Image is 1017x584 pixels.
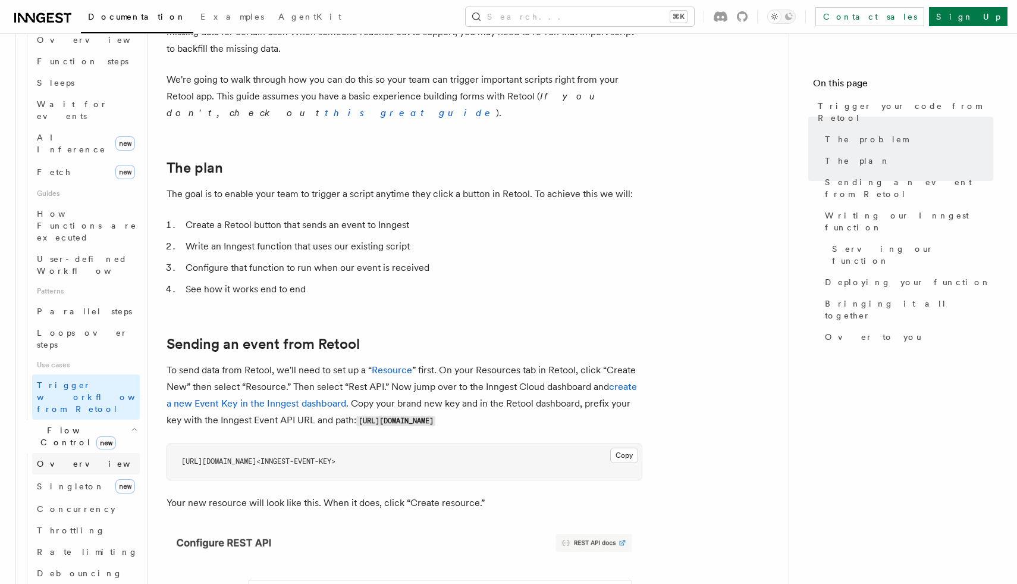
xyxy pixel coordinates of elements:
[96,436,116,449] span: new
[820,293,993,326] a: Bringing it all together
[182,281,642,298] li: See how it works end to end
[356,416,435,426] code: [URL][DOMAIN_NAME]
[37,254,144,276] span: User-defined Workflows
[167,495,642,511] p: Your new resource will look like this. When it does, click “Create resource.”
[32,160,140,184] a: Fetchnew
[37,133,106,154] span: AI Inference
[32,301,140,322] a: Parallel steps
[37,459,159,469] span: Overview
[32,541,140,563] a: Rate limiting
[271,4,349,32] a: AgentKit
[37,167,71,177] span: Fetch
[37,569,123,578] span: Debouncing
[825,331,921,343] span: Over to you
[825,210,993,233] span: Writing our Inngest function
[32,355,140,374] span: Use cases
[32,453,140,474] a: Overview
[372,364,412,376] a: Resource
[115,136,135,151] span: new
[32,322,140,355] a: Loops over steps
[827,238,993,271] a: Serving our function
[825,298,993,321] span: Bringing it all together
[167,160,223,176] a: The plan
[37,547,138,557] span: Rate limiting
[815,7,924,26] a: Contact sales
[32,498,140,520] a: Concurrency
[37,209,137,242] span: How Functions are executed
[115,165,135,179] span: new
[37,57,128,66] span: Function steps
[167,71,642,121] p: We're going to walk through how you can do this so your team can trigger important scripts right ...
[32,374,140,420] a: Trigger workflows from Retool
[167,336,360,352] a: Sending an event from Retool
[32,474,140,498] a: Singletonnew
[37,504,115,514] span: Concurrency
[37,78,74,88] span: Sleeps
[37,526,105,535] span: Throttling
[37,380,168,414] span: Trigger workflows from Retool
[32,127,140,160] a: AI Inferencenew
[167,362,642,429] p: To send data from Retool, we'll need to set up a “ ” first. On your Resources tab in Retool, clic...
[21,424,131,448] span: Flow Control
[820,150,993,171] a: The plan
[813,76,993,95] h4: On this page
[832,243,993,267] span: Serving our function
[818,100,993,124] span: Trigger your code from Retool
[167,186,642,202] p: The goal is to enable your team to trigger a script anytime they click a button in Retool. To ach...
[32,93,140,127] a: Wait for events
[825,155,890,167] span: The plan
[37,307,132,316] span: Parallel steps
[37,35,159,45] span: Overview
[820,171,993,205] a: Sending an event from Retool
[32,184,140,203] span: Guides
[181,457,335,466] span: [URL][DOMAIN_NAME]<INNGEST-EVENT-KEY>
[88,12,186,21] span: Documentation
[21,29,140,420] div: Steps & Workflows
[32,29,140,51] a: Overview
[32,520,140,541] a: Throttling
[825,276,991,288] span: Deploying your function
[115,479,135,494] span: new
[278,12,341,21] span: AgentKit
[37,328,128,349] span: Loops over steps
[820,205,993,238] a: Writing our Inngest function
[610,448,638,463] button: Copy
[182,217,642,233] li: Create a Retool button that sends an event to Inngest
[182,238,642,255] li: Write an Inngest function that uses our existing script
[32,51,140,72] a: Function steps
[820,129,993,150] a: The problem
[32,282,140,301] span: Patterns
[32,248,140,282] a: User-defined Workflows
[182,260,642,276] li: Configure that function to run when our event is received
[825,133,908,145] span: The problem
[929,7,1007,26] a: Sign Up
[820,271,993,293] a: Deploying your function
[813,95,993,129] a: Trigger your code from Retool
[466,7,694,26] button: Search...⌘K
[32,72,140,93] a: Sleeps
[81,4,193,33] a: Documentation
[325,107,496,118] a: this great guide
[32,203,140,248] a: How Functions are executed
[32,563,140,584] a: Debouncing
[825,176,993,200] span: Sending an event from Retool
[820,326,993,348] a: Over to you
[21,420,140,453] button: Flow Controlnew
[37,482,105,491] span: Singleton
[37,99,108,121] span: Wait for events
[193,4,271,32] a: Examples
[670,11,687,23] kbd: ⌘K
[767,10,796,24] button: Toggle dark mode
[200,12,264,21] span: Examples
